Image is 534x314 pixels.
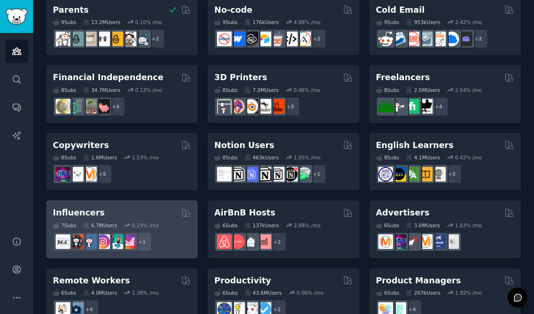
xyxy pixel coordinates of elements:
[392,167,406,182] img: EnglishLearning
[418,167,433,182] img: LearnEnglishOnReddit
[214,4,252,16] h2: No-code
[406,87,440,93] div: 2.5M Users
[135,32,150,46] img: Parents
[283,32,298,46] img: NoCodeMovement
[53,289,76,296] div: 6 Sub s
[455,19,482,25] div: 2.42 % /mo
[431,234,446,249] img: FacebookAds
[95,32,110,46] img: toddlers
[376,4,425,16] h2: Cold Email
[95,99,110,114] img: fatFIRE
[405,234,419,249] img: PPC
[376,140,454,151] h2: English Learners
[53,72,163,83] h2: Financial Independence
[376,222,400,229] div: 6 Sub s
[244,154,279,161] div: 463k Users
[392,234,406,249] img: SEO
[230,32,245,46] img: webflow
[267,232,287,252] div: + 2
[376,19,400,25] div: 9 Sub s
[108,32,123,46] img: NewParents
[132,154,159,161] div: 1.53 % /mo
[455,154,482,161] div: 0.42 % /mo
[296,32,311,46] img: Adalo
[122,32,136,46] img: parentsofmultiples
[405,32,419,46] img: LeadGeneration
[270,32,284,46] img: nocodelowcode
[214,289,238,296] div: 6 Sub s
[378,167,393,182] img: languagelearning
[294,19,321,25] div: 4.98 % /mo
[214,140,274,151] h2: Notion Users
[69,32,83,46] img: SingleParents
[82,167,97,182] img: content_marketing
[455,222,482,229] div: 1.03 % /mo
[257,234,271,249] img: AirBnBInvesting
[56,167,70,182] img: SEO
[53,154,76,161] div: 8 Sub s
[214,19,238,25] div: 9 Sub s
[418,99,433,114] img: Freelancers
[230,234,245,249] img: AirBnBHosts
[214,87,238,93] div: 8 Sub s
[418,234,433,249] img: advertising
[108,234,123,249] img: influencermarketing
[53,275,130,287] h2: Remote Workers
[405,167,419,182] img: language_exchange
[53,222,76,229] div: 7 Sub s
[135,87,162,93] div: 0.12 % /mo
[6,8,27,25] img: GummySearch logo
[95,234,110,249] img: InstagramMarketing
[132,232,152,252] div: + 1
[214,154,238,161] div: 8 Sub s
[217,32,232,46] img: nocode
[406,289,440,296] div: 267k Users
[243,234,258,249] img: rentalproperties
[296,167,311,182] img: NotionPromote
[444,234,459,249] img: googleads
[244,289,282,296] div: 43.6M Users
[243,32,258,46] img: NoCodeSaaS
[230,99,245,114] img: 3Dmodeling
[214,222,238,229] div: 6 Sub s
[214,72,267,83] h2: 3D Printers
[243,167,258,182] img: FreeNotionTemplates
[257,32,271,46] img: Airtable
[376,72,430,83] h2: Freelancers
[69,234,83,249] img: socialmedia
[56,234,70,249] img: BeautyGuruChatter
[244,222,279,229] div: 137k Users
[132,289,159,296] div: 1.38 % /mo
[455,289,482,296] div: 1.92 % /mo
[83,19,120,25] div: 13.2M Users
[431,167,446,182] img: Learn_English
[455,87,482,93] div: 2.54 % /mo
[270,167,284,182] img: AskNotion
[106,97,125,116] div: + 4
[244,19,279,25] div: 176k Users
[53,19,76,25] div: 9 Sub s
[468,29,488,49] div: + 2
[392,32,406,46] img: Emailmarketing
[257,99,271,114] img: ender3
[135,19,162,25] div: 0.10 % /mo
[230,167,245,182] img: notioncreations
[217,234,232,249] img: airbnb_hosts
[243,99,258,114] img: blender
[56,32,70,46] img: daddit
[458,32,472,46] img: EmailOutreach
[244,87,279,93] div: 7.0M Users
[217,99,232,114] img: 3Dprinting
[270,99,284,114] img: FixMyPrint
[83,222,117,229] div: 6.7M Users
[145,29,165,49] div: + 2
[429,97,449,116] div: + 4
[83,289,117,296] div: 4.0M Users
[92,164,112,184] div: + 5
[378,32,393,46] img: sales
[376,275,461,287] h2: Product Managers
[283,167,298,182] img: BestNotionTemplates
[53,207,105,219] h2: Influencers
[83,87,120,93] div: 34.7M Users
[257,167,271,182] img: NotionGeeks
